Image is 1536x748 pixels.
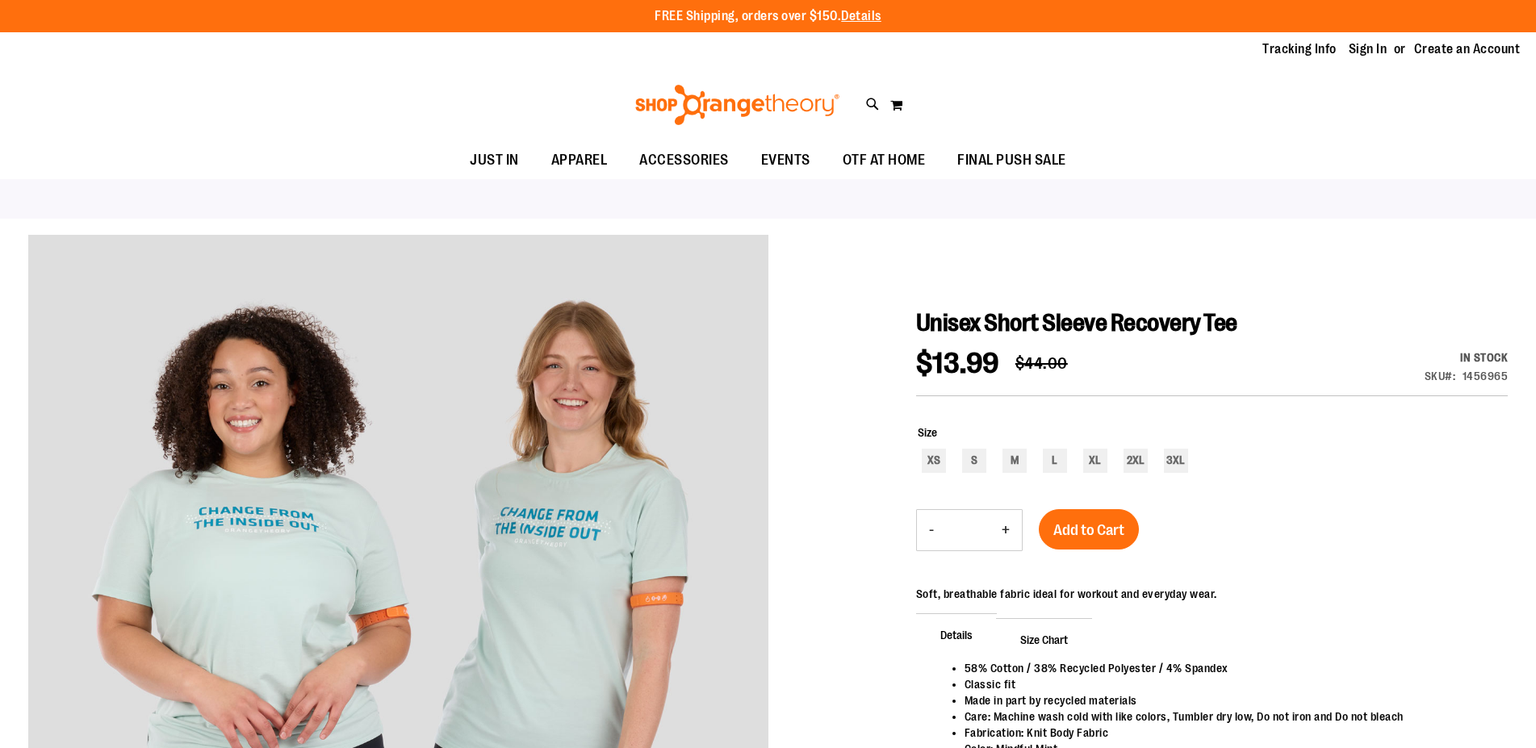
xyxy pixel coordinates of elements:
div: XS [922,449,946,473]
a: JUST IN [454,142,535,179]
span: Add to Cart [1053,521,1124,539]
button: Increase product quantity [990,510,1022,550]
span: OTF AT HOME [843,142,926,178]
a: Tracking Info [1262,40,1337,58]
div: M [1002,449,1027,473]
li: Classic fit [965,676,1492,692]
button: Decrease product quantity [917,510,946,550]
div: 1456965 [1463,368,1509,384]
span: ACCESSORIES [639,142,729,178]
a: APPAREL [535,142,624,178]
span: Details [916,613,997,655]
div: XL [1083,449,1107,473]
div: 3XL [1164,449,1188,473]
span: APPAREL [551,142,608,178]
span: FINAL PUSH SALE [957,142,1066,178]
div: S [962,449,986,473]
li: Made in part by recycled materials [965,692,1492,708]
li: 58% Cotton / 38% Recycled Polyester / 4% Spandex [965,660,1492,676]
input: Product quantity [946,511,990,550]
span: EVENTS [761,142,810,178]
span: JUST IN [470,142,519,178]
li: Care: Machine wash cold with like colors, Tumbler dry low, Do not iron and Do not bleach [965,708,1492,725]
span: $13.99 [916,347,999,380]
a: FINAL PUSH SALE [941,142,1082,179]
span: $44.00 [1015,354,1068,373]
li: Fabrication: Knit Body Fabric [965,725,1492,741]
span: Size [918,426,937,439]
div: L [1043,449,1067,473]
a: OTF AT HOME [827,142,942,179]
a: Create an Account [1414,40,1521,58]
span: Unisex Short Sleeve Recovery Tee [916,309,1237,336]
a: EVENTS [745,142,827,179]
button: Add to Cart [1039,509,1139,550]
div: Soft, breathable fabric ideal for workout and everyday wear. [916,586,1217,602]
img: Shop Orangetheory [633,85,842,125]
a: Details [841,9,881,23]
span: Size Chart [996,618,1092,660]
div: 2XL [1124,449,1148,473]
p: FREE Shipping, orders over $150. [655,7,881,26]
div: Availability [1425,349,1509,366]
strong: SKU [1425,370,1456,382]
div: In stock [1425,349,1509,366]
a: Sign In [1349,40,1387,58]
a: ACCESSORIES [623,142,745,179]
